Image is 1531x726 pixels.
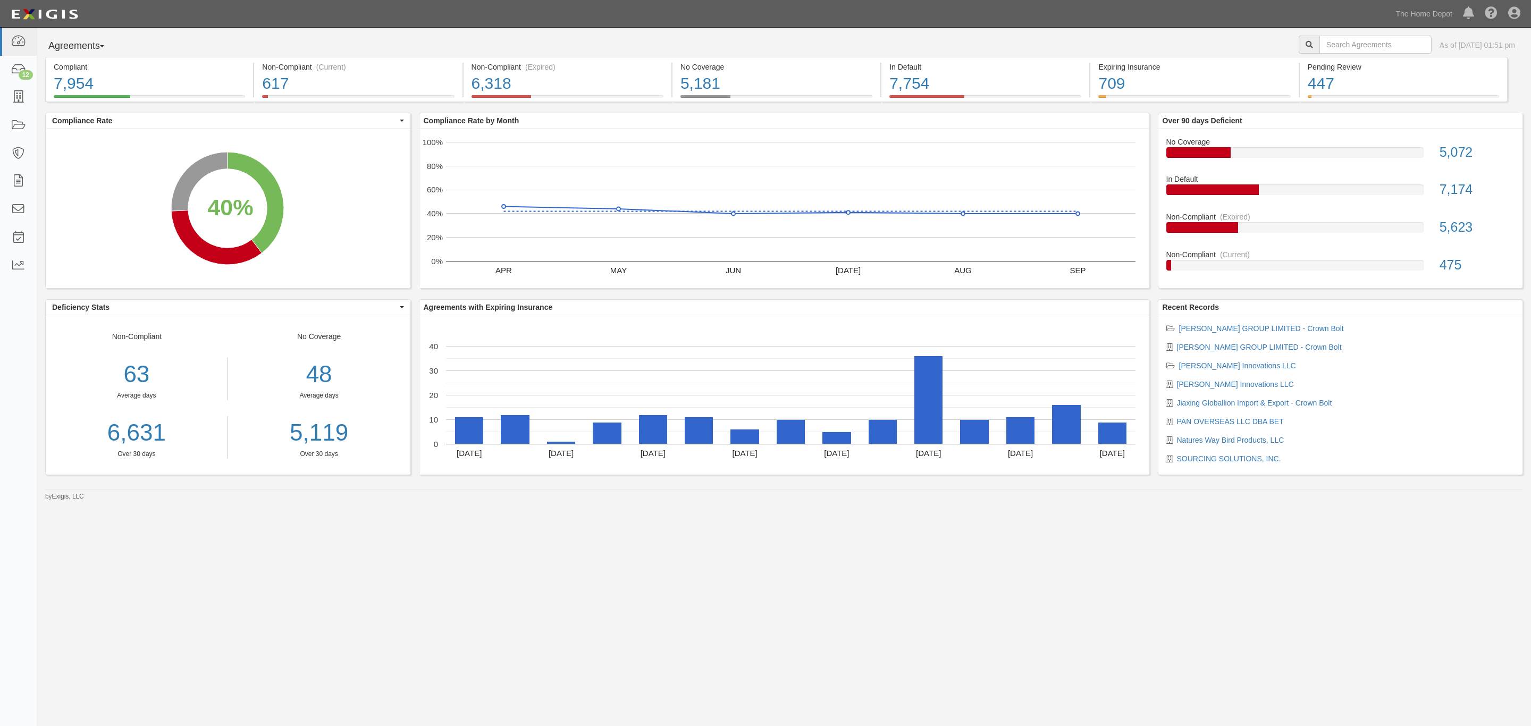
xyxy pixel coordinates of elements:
text: JUN [725,265,741,274]
div: Compliant [54,62,245,72]
text: [DATE] [835,265,860,274]
text: [DATE] [457,448,482,457]
a: Compliant7,954 [45,95,253,104]
div: (Current) [1220,249,1250,260]
a: Exigis, LLC [52,493,84,500]
div: Non-Compliant [1158,249,1523,260]
div: No Coverage [680,62,872,72]
button: Compliance Rate [46,113,410,128]
a: Non-Compliant(Current)475 [1166,249,1515,279]
div: Non-Compliant (Expired) [472,62,663,72]
div: No Coverage [1158,137,1523,147]
a: 6,631 [46,416,228,450]
text: 0 [433,439,438,448]
small: by [45,492,84,501]
span: Compliance Rate [52,115,397,126]
button: Agreements [45,36,125,57]
text: [DATE] [824,448,849,457]
img: logo-5460c22ac91f19d4615b14bd174203de0afe785f0fc80cf4dbbc73dc1793850b.png [8,5,81,24]
div: 40% [207,191,253,224]
div: 475 [1432,256,1522,275]
text: 40 [429,341,438,350]
div: Non-Compliant [1158,212,1523,222]
text: 40% [426,209,442,218]
div: (Expired) [1220,212,1250,222]
text: 60% [426,185,442,194]
svg: A chart. [46,129,409,288]
b: Recent Records [1163,303,1219,311]
div: 6,318 [472,72,663,95]
a: Natures Way Bird Products, LLC [1177,436,1284,444]
span: Deficiency Stats [52,302,397,313]
a: Expiring Insurance709 [1090,95,1298,104]
div: 12 [19,70,33,80]
a: [PERSON_NAME] Innovations LLC [1177,380,1294,389]
a: [PERSON_NAME] GROUP LIMITED - Crown Bolt [1177,343,1342,351]
div: As of [DATE] 01:51 pm [1440,40,1515,50]
svg: A chart. [419,315,1149,475]
div: 447 [1308,72,1499,95]
a: In Default7,754 [881,95,1089,104]
a: In Default7,174 [1166,174,1515,212]
text: SEP [1070,265,1086,274]
div: Pending Review [1308,62,1499,72]
a: PAN OVERSEAS LLC DBA BET [1177,417,1284,426]
text: [DATE] [640,448,665,457]
svg: A chart. [419,129,1149,288]
div: Over 30 days [236,450,402,459]
text: [DATE] [548,448,573,457]
a: Jiaxing Globallion Import & Export - Crown Bolt [1177,399,1332,407]
div: (Current) [316,62,346,72]
text: 30 [429,366,438,375]
a: The Home Depot [1390,3,1458,24]
div: No Coverage [228,331,410,459]
div: 48 [236,358,402,391]
text: [DATE] [1099,448,1124,457]
text: 100% [422,137,442,146]
div: Non-Compliant [46,331,228,459]
text: [DATE] [916,448,941,457]
text: 10 [429,415,438,424]
div: 5,623 [1432,218,1522,237]
b: Agreements with Expiring Insurance [424,303,553,311]
button: Deficiency Stats [46,300,410,315]
text: AUG [954,265,972,274]
div: 63 [46,358,228,391]
text: 0% [431,256,443,265]
text: 80% [426,161,442,170]
a: SOURCING SOLUTIONS, INC. [1177,454,1281,463]
div: Over 30 days [46,450,228,459]
div: Average days [236,391,402,400]
div: 7,954 [54,72,245,95]
div: In Default [889,62,1081,72]
div: 709 [1098,72,1290,95]
a: No Coverage5,181 [672,95,880,104]
a: [PERSON_NAME] Innovations LLC [1179,361,1296,370]
div: 5,181 [680,72,872,95]
div: Average days [46,391,228,400]
div: 7,754 [889,72,1081,95]
div: (Expired) [525,62,556,72]
div: In Default [1158,174,1523,184]
div: 7,174 [1432,180,1522,199]
a: [PERSON_NAME] GROUP LIMITED - Crown Bolt [1179,324,1344,333]
text: [DATE] [732,448,757,457]
div: Non-Compliant (Current) [262,62,454,72]
a: Pending Review447 [1300,95,1508,104]
text: MAY [610,265,626,274]
text: 20% [426,233,442,242]
div: 5,072 [1432,143,1522,162]
i: Help Center - Complianz [1485,7,1498,20]
a: No Coverage5,072 [1166,137,1515,174]
b: Compliance Rate by Month [424,116,519,125]
a: Non-Compliant(Expired)6,318 [464,95,671,104]
a: 5,119 [236,416,402,450]
input: Search Agreements [1319,36,1432,54]
text: [DATE] [1007,448,1032,457]
text: APR [495,265,512,274]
